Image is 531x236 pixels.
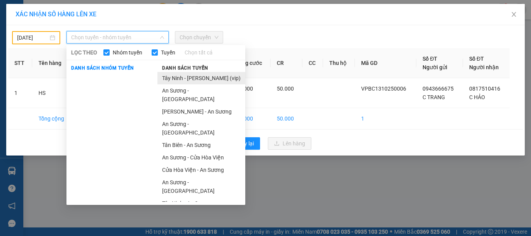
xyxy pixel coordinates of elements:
[157,65,213,72] span: Danh sách tuyến
[503,4,525,26] button: Close
[71,48,97,57] span: LỌC THEO
[302,48,323,78] th: CC
[355,108,416,129] td: 1
[361,86,406,92] span: VPBC1310250006
[185,48,213,57] a: Chọn tất cả
[230,108,271,129] td: 50.000
[469,86,500,92] span: 0817510416
[423,56,437,62] span: Số ĐT
[16,10,96,18] span: XÁC NHẬN SỐ HÀNG LÊN XE
[355,48,416,78] th: Mã GD
[160,35,164,40] span: down
[423,64,447,70] span: Người gửi
[17,33,48,42] input: 13/10/2025
[180,31,218,43] span: Chọn chuyến
[157,84,245,105] li: An Sương - [GEOGRAPHIC_DATA]
[157,72,245,84] li: Tây Ninh - [PERSON_NAME] (vip)
[271,108,302,129] td: 50.000
[511,11,517,17] span: close
[157,151,245,164] li: An Sương - Cửa Hòa Viện
[32,78,73,108] td: HS
[110,48,145,57] span: Nhóm tuyến
[323,48,355,78] th: Thu hộ
[157,105,245,118] li: [PERSON_NAME] - An Sương
[158,48,178,57] span: Tuyến
[271,48,302,78] th: CR
[8,78,32,108] td: 1
[157,197,245,210] li: Tây Ninh - An Sương
[157,118,245,139] li: An Sương - [GEOGRAPHIC_DATA]
[66,65,139,72] span: Danh sách nhóm tuyến
[32,108,73,129] td: Tổng cộng
[32,48,73,78] th: Tên hàng
[423,86,454,92] span: 0943666675
[469,64,499,70] span: Người nhận
[469,56,484,62] span: Số ĐT
[277,86,294,92] span: 50.000
[157,176,245,197] li: An Sương - [GEOGRAPHIC_DATA]
[230,48,271,78] th: Tổng cước
[469,94,485,100] span: C HẢO
[71,31,164,43] span: Chọn tuyến - nhóm tuyến
[157,164,245,176] li: Cửa Hòa Viện - An Sương
[423,94,445,100] span: C TRANG
[8,48,32,78] th: STT
[268,137,311,150] button: uploadLên hàng
[157,139,245,151] li: Tân Biên - An Sương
